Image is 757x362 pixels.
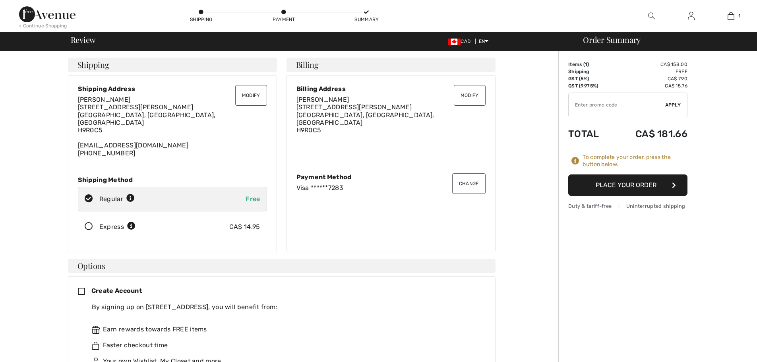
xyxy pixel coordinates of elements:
[738,12,740,19] span: 1
[648,11,655,21] img: search the website
[568,82,612,89] td: QST (9.975%)
[711,11,750,21] a: 1
[99,194,135,204] div: Regular
[78,85,267,93] div: Shipping Address
[568,120,612,147] td: Total
[568,75,612,82] td: GST (5%)
[665,101,681,108] span: Apply
[77,61,109,69] span: Shipping
[99,222,136,232] div: Express
[568,68,612,75] td: Shipping
[688,11,695,21] img: My Info
[569,93,665,117] input: Promo code
[78,96,267,157] div: [EMAIL_ADDRESS][DOMAIN_NAME] [PHONE_NUMBER]
[296,173,486,181] div: Payment Method
[583,154,687,168] div: To complete your order, press the button below.
[296,85,486,93] div: Billing Address
[296,96,349,103] span: [PERSON_NAME]
[568,174,687,196] button: Place Your Order
[189,16,213,23] div: Shipping
[612,82,687,89] td: CA$ 15.76
[568,202,687,210] div: Duty & tariff-free | Uninterrupted shipping
[19,6,76,22] img: 1ère Avenue
[568,61,612,68] td: Items ( )
[448,39,474,44] span: CAD
[612,120,687,147] td: CA$ 181.66
[612,75,687,82] td: CA$ 7.90
[19,22,67,29] div: < Continue Shopping
[68,259,496,273] h4: Options
[296,61,319,69] span: Billing
[479,39,489,44] span: EN
[229,222,260,232] div: CA$ 14.95
[585,62,587,67] span: 1
[728,11,734,21] img: My Bag
[454,85,486,106] button: Modify
[573,36,752,44] div: Order Summary
[612,68,687,75] td: Free
[92,326,100,334] img: rewards.svg
[235,85,267,106] button: Modify
[92,341,479,350] div: Faster checkout time
[92,302,479,312] div: By signing up on [STREET_ADDRESS], you will benefit from:
[354,16,378,23] div: Summary
[78,96,131,103] span: [PERSON_NAME]
[272,16,296,23] div: Payment
[71,36,96,44] span: Review
[452,173,486,194] button: Change
[448,39,461,45] img: Canadian Dollar
[296,103,434,134] span: [STREET_ADDRESS][PERSON_NAME] [GEOGRAPHIC_DATA], [GEOGRAPHIC_DATA], [GEOGRAPHIC_DATA] H9R0C5
[91,287,142,294] span: Create Account
[78,176,267,184] div: Shipping Method
[92,342,100,350] img: faster.svg
[92,325,479,334] div: Earn rewards towards FREE items
[681,11,701,21] a: Sign In
[78,103,216,134] span: [STREET_ADDRESS][PERSON_NAME] [GEOGRAPHIC_DATA], [GEOGRAPHIC_DATA], [GEOGRAPHIC_DATA] H9R0C5
[612,61,687,68] td: CA$ 158.00
[246,195,260,203] span: Free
